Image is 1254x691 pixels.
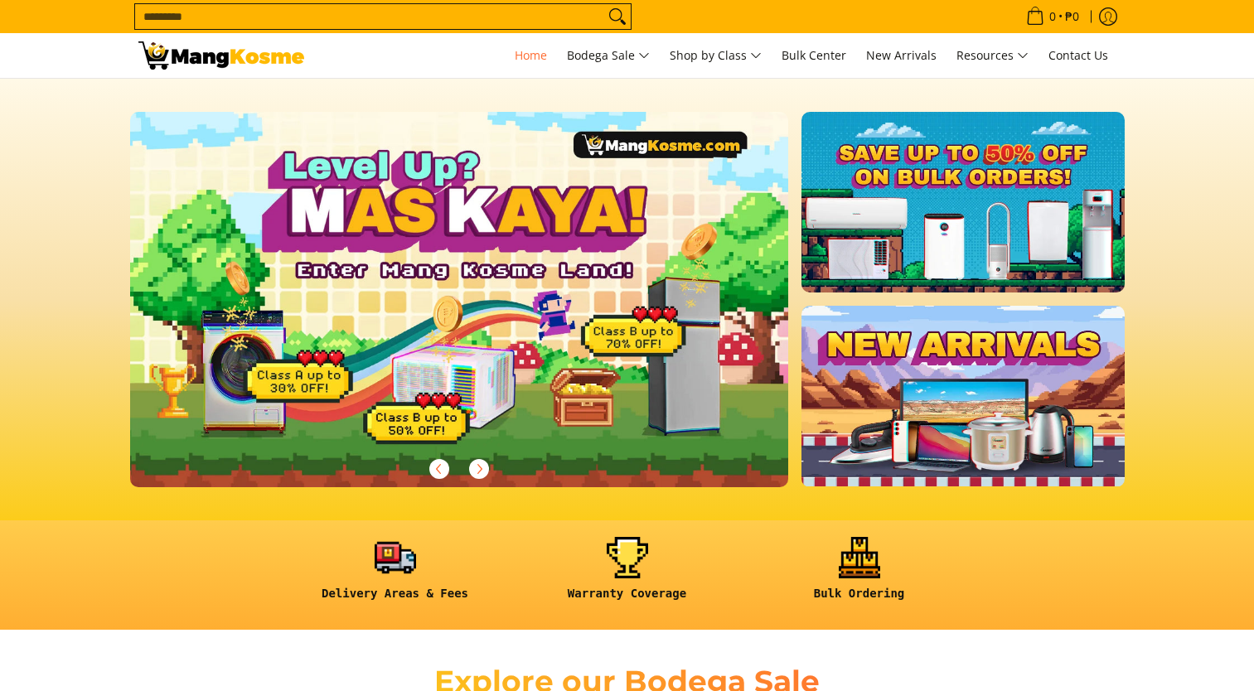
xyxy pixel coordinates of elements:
[1047,11,1058,22] span: 0
[1040,33,1116,78] a: Contact Us
[321,33,1116,78] nav: Main Menu
[567,46,650,66] span: Bodega Sale
[130,112,789,487] img: Gaming desktop banner
[948,33,1037,78] a: Resources
[866,47,937,63] span: New Arrivals
[506,33,555,78] a: Home
[752,537,967,614] a: <h6><strong>Bulk Ordering</strong></h6>
[604,4,631,29] button: Search
[956,46,1029,66] span: Resources
[670,46,762,66] span: Shop by Class
[288,537,503,614] a: <h6><strong>Delivery Areas & Fees</strong></h6>
[661,33,770,78] a: Shop by Class
[782,47,846,63] span: Bulk Center
[461,451,497,487] button: Next
[559,33,658,78] a: Bodega Sale
[1021,7,1084,26] span: •
[1048,47,1108,63] span: Contact Us
[858,33,945,78] a: New Arrivals
[138,41,304,70] img: Mang Kosme: Your Home Appliances Warehouse Sale Partner!
[515,47,547,63] span: Home
[520,537,735,614] a: <h6><strong>Warranty Coverage</strong></h6>
[1063,11,1082,22] span: ₱0
[421,451,458,487] button: Previous
[773,33,855,78] a: Bulk Center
